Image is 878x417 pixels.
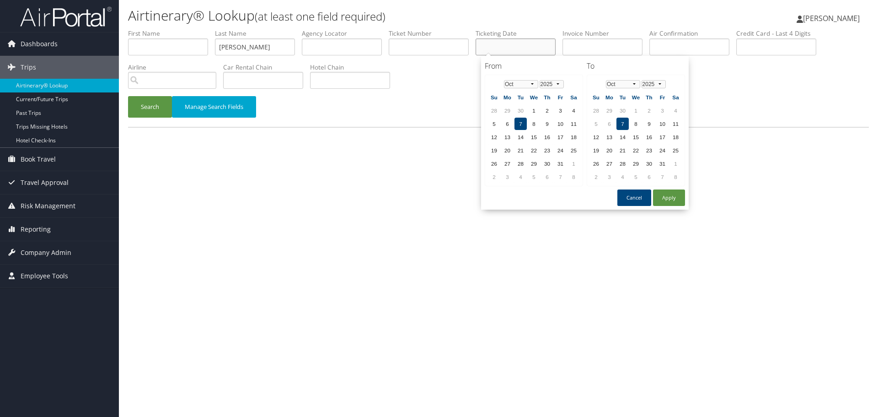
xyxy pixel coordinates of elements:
[616,118,629,130] td: 7
[528,144,540,157] td: 22
[669,157,682,170] td: 1
[590,118,602,130] td: 5
[630,118,642,130] td: 8
[656,171,669,183] td: 7
[514,131,527,143] td: 14
[616,171,629,183] td: 4
[302,29,389,38] label: Agency Locator
[554,104,567,117] td: 3
[562,29,649,38] label: Invoice Number
[21,218,51,241] span: Reporting
[643,131,655,143] td: 16
[128,6,622,25] h1: Airtinerary® Lookup
[567,131,580,143] td: 18
[630,157,642,170] td: 29
[528,131,540,143] td: 15
[528,104,540,117] td: 1
[501,171,514,183] td: 3
[630,171,642,183] td: 5
[567,104,580,117] td: 4
[567,118,580,130] td: 11
[669,91,682,103] th: Sa
[669,144,682,157] td: 25
[501,118,514,130] td: 6
[630,104,642,117] td: 1
[528,118,540,130] td: 8
[603,91,616,103] th: Mo
[616,144,629,157] td: 21
[514,171,527,183] td: 4
[554,91,567,103] th: Fr
[310,63,397,72] label: Hotel Chain
[603,118,616,130] td: 6
[603,104,616,117] td: 29
[501,91,514,103] th: Mo
[541,171,553,183] td: 6
[643,157,655,170] td: 30
[630,144,642,157] td: 22
[603,157,616,170] td: 27
[617,190,651,206] button: Cancel
[590,171,602,183] td: 2
[567,144,580,157] td: 25
[656,144,669,157] td: 24
[616,131,629,143] td: 14
[643,144,655,157] td: 23
[501,144,514,157] td: 20
[541,157,553,170] td: 30
[797,5,869,32] a: [PERSON_NAME]
[21,265,68,287] span: Employee Tools
[541,91,553,103] th: Th
[389,29,476,38] label: Ticket Number
[803,13,860,23] span: [PERSON_NAME]
[541,131,553,143] td: 16
[172,96,256,118] button: Manage Search Fields
[567,157,580,170] td: 1
[616,91,629,103] th: Tu
[514,157,527,170] td: 28
[255,9,385,24] small: (at least one field required)
[669,171,682,183] td: 8
[501,131,514,143] td: 13
[554,118,567,130] td: 10
[21,171,69,194] span: Travel Approval
[21,32,58,55] span: Dashboards
[656,91,669,103] th: Fr
[541,118,553,130] td: 9
[514,144,527,157] td: 21
[128,63,223,72] label: Airline
[128,29,215,38] label: First Name
[616,104,629,117] td: 30
[488,104,500,117] td: 28
[590,131,602,143] td: 12
[488,131,500,143] td: 12
[567,91,580,103] th: Sa
[616,157,629,170] td: 28
[643,91,655,103] th: Th
[528,171,540,183] td: 5
[554,131,567,143] td: 17
[541,144,553,157] td: 23
[21,148,56,171] span: Book Travel
[656,118,669,130] td: 10
[215,29,302,38] label: Last Name
[128,96,172,118] button: Search
[669,131,682,143] td: 18
[554,157,567,170] td: 31
[488,144,500,157] td: 19
[485,61,583,71] h4: From
[528,157,540,170] td: 29
[603,131,616,143] td: 13
[488,157,500,170] td: 26
[649,29,736,38] label: Air Confirmation
[501,157,514,170] td: 27
[630,131,642,143] td: 15
[554,144,567,157] td: 24
[656,104,669,117] td: 3
[21,241,71,264] span: Company Admin
[736,29,823,38] label: Credit Card - Last 4 Digits
[656,131,669,143] td: 17
[590,91,602,103] th: Su
[488,171,500,183] td: 2
[514,91,527,103] th: Tu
